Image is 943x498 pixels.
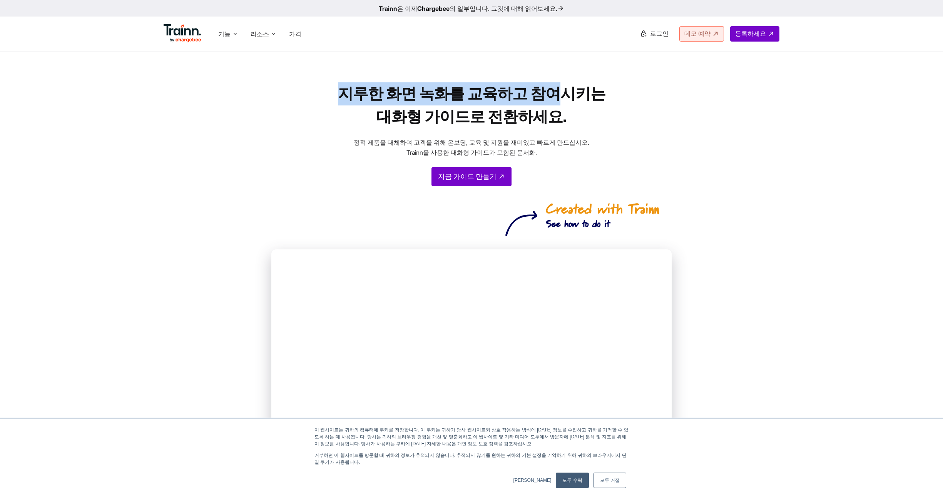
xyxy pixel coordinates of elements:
span: 데모 예약 [684,30,711,38]
a: 가격 [289,30,301,38]
a: 모두 수락 [556,473,589,488]
a: [PERSON_NAME] [513,477,552,484]
font: 지금 가이드 만들기 [438,172,497,181]
p: 거부하면 이 웹사이트를 방문할 때 귀하의 정보가 추적되지 않습니다. 추적되지 않기를 원하는 귀하의 기본 설정을 기억하기 위해 귀하의 브라우저에서 단일 쿠키가 사용됩니다. [314,452,629,466]
a: 데모 예약 [679,26,724,42]
a: 모두 거절 [594,473,626,488]
span: 기능 [218,30,231,38]
p: 정적 제품을 대체하여 고객을 위해 온보딩, 교육 및 지원을 재미있고 빠르게 만드십시오. Trainn을 사용한 대화형 가이드가 포함된 문서화. [348,138,595,157]
p: 이 웹사이트는 귀하의 컴퓨터에 쿠키를 저장합니다. 이 쿠키는 귀하가 당사 웹사이트와 상호 작용하는 방식에 [DATE] 정보를 수집하고 귀하를 기억할 수 있도록 하는 데 사용됩... [314,426,629,447]
a: 등록하세요 [730,26,779,42]
font: 은 이제 의 일부입니다. 그것에 대해 읽어보세요. [379,5,557,12]
img: Trainn 로고 [164,24,201,43]
span: 리소스 [251,30,269,38]
a: 로그인 [635,27,673,41]
b: Chargebee [417,5,450,12]
span: 등록하세요 [735,30,766,38]
span: 로그인 [650,30,669,38]
img: created_by_trainn | trainn의 인터랙티브 가이드 [505,199,659,237]
a: 지금 가이드 만들기 [431,167,512,186]
h1: 지루한 화면 녹화를 교육하고 참여시키는 대화형 가이드로 전환하세요. [321,82,622,129]
b: Trainn [379,5,397,12]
